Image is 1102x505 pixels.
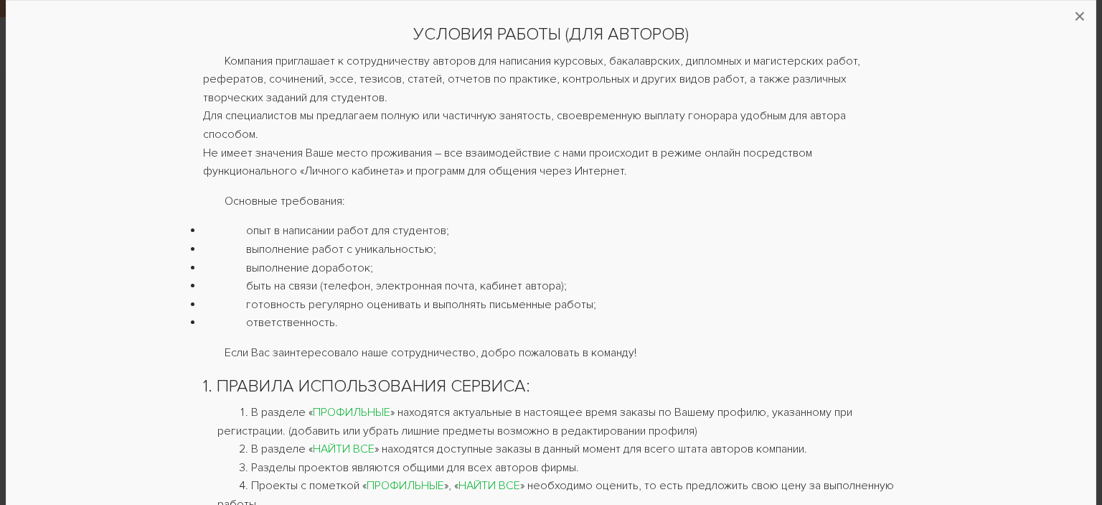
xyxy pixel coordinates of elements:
li: готовность регулярно оценивать и выполнять письменные работы; [203,296,899,315]
li: быть на связи (телефон, электронная почта, кабинет автора); [203,277,899,296]
a: НАЙТИ ВСЕ [458,478,520,493]
li: опыт в написании работ для студентов; [203,222,899,241]
li: В разделе « » находятся актуальные в настоящее время заказы по Вашему профилю, указанному при рег... [217,404,899,440]
button: × [1064,1,1096,32]
li: выполнение работ с уникальностью; [203,241,899,259]
a: ПРОФИЛЬНЫЕ [313,405,390,420]
a: НАЙТИ ВСЕ [313,442,375,456]
h2: 1. ПРАВИЛА ИСПОЛЬЗОВАНИЯ СЕРВИСА: [203,374,899,399]
li: В разделе « » находятся доступные заказы в данный момент для всего штата авторов компании. [217,440,899,459]
p: Компания приглашает к сотрудничеству авторов для написания курсовых, бакалаврских, дипломных и ма... [203,52,899,181]
p: Если Вас заинтересовало наше сотрудничество, добро пожаловать в команду! [203,344,899,363]
h1: УСЛОВИЯ РАБОТЫ (ДЛЯ АВТОРОВ) [203,22,899,47]
p: Основные требования: [203,193,899,211]
li: выполнение доработок; [203,259,899,278]
a: ПРОФИЛЬНЫЕ [367,478,444,493]
li: Разделы проектов являются общими для всех авторов фирмы. [217,459,899,478]
li: ответственность. [203,314,899,333]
